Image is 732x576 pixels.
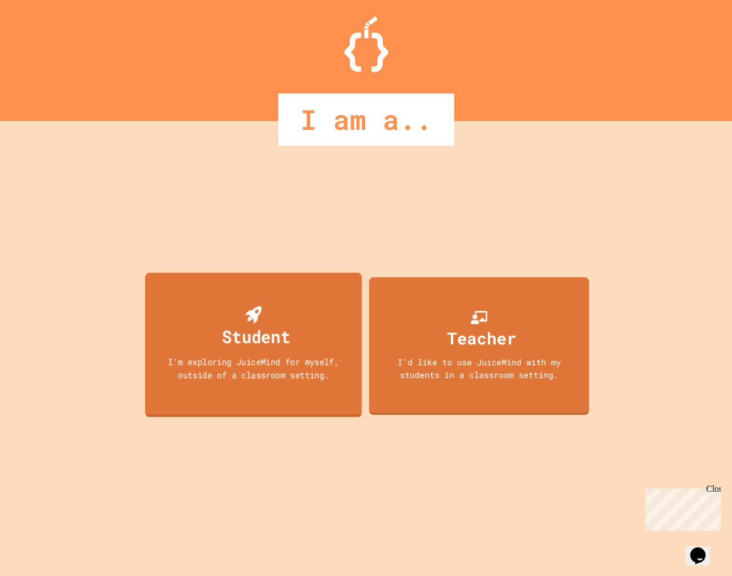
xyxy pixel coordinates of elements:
[380,356,578,381] div: I'd like to use JuiceMind with my students in a classroom setting.
[344,17,388,72] img: Logo.svg
[686,532,721,565] iframe: chat widget
[447,326,516,350] div: Teacher
[156,355,351,381] div: I'm exploring JuiceMind for myself, outside of a classroom setting.
[222,323,290,349] div: Student
[278,94,454,146] div: I am a..
[4,4,76,70] div: Chat with us now!Close
[641,484,721,531] iframe: chat widget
